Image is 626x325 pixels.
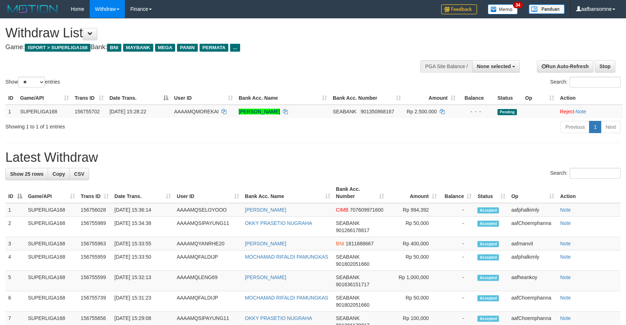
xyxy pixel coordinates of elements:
span: Accepted [477,221,499,227]
span: SEABANK [336,295,360,301]
td: 156755963 [78,237,112,250]
span: Accepted [477,207,499,213]
td: 1 [5,203,25,217]
th: ID: activate to sort column descending [5,183,25,203]
td: AAAAMQFALDIJP [174,250,242,271]
input: Search: [570,168,621,179]
td: [DATE] 15:36:14 [112,203,174,217]
th: Bank Acc. Name: activate to sort column ascending [236,91,330,105]
a: [PERSON_NAME] [245,241,286,246]
th: User ID: activate to sort column ascending [174,183,242,203]
a: Reject [560,109,574,114]
span: SEABANK [336,220,360,226]
span: Copy 707609971600 to clipboard [350,207,383,213]
span: Copy 901350868167 to clipboard [361,109,394,114]
td: 5 [5,271,25,291]
th: Bank Acc. Number: activate to sort column ascending [330,91,404,105]
img: Button%20Memo.svg [488,4,518,14]
label: Search: [550,168,621,179]
a: 1 [589,121,601,133]
td: SUPERLIGA168 [25,291,78,312]
th: Amount: activate to sort column ascending [404,91,458,105]
th: Date Trans.: activate to sort column descending [107,91,171,105]
span: BNI [336,241,344,246]
span: SEABANK [336,254,360,260]
a: Note [576,109,587,114]
td: [DATE] 15:31:23 [112,291,174,312]
h1: Latest Withdraw [5,150,621,165]
a: Previous [561,121,589,133]
select: Showentries [18,77,45,88]
span: Show 25 rows [10,171,43,177]
span: None selected [477,63,511,69]
a: Note [560,315,571,321]
td: Rp 50,000 [387,217,440,237]
td: aafChoemphanna [508,217,557,237]
div: - - - [461,108,492,115]
td: SUPERLIGA168 [25,237,78,250]
a: Note [560,241,571,246]
th: Status: activate to sort column ascending [475,183,508,203]
td: - [440,203,475,217]
h1: Withdraw List [5,26,410,40]
div: PGA Site Balance / [420,60,472,72]
span: SEABANK [336,315,360,321]
td: aafphalkimly [508,203,557,217]
th: Bank Acc. Name: activate to sort column ascending [242,183,333,203]
span: 156755702 [75,109,100,114]
a: OKKY PRASETIO NUGRAHA [245,220,312,226]
a: Run Auto-Refresh [537,60,593,72]
span: Accepted [477,295,499,301]
th: ID [5,91,17,105]
span: BNI [107,44,121,52]
span: Copy 1811688667 to clipboard [346,241,374,246]
h4: Game: Bank: [5,44,410,51]
span: ISPORT > SUPERLIGA168 [25,44,90,52]
label: Show entries [5,77,60,88]
td: 1 [5,105,17,118]
td: SUPERLIGA168 [25,250,78,271]
td: AAAAMQYANRHE20 [174,237,242,250]
td: [DATE] 15:34:38 [112,217,174,237]
img: Feedback.jpg [441,4,477,14]
td: 156755959 [78,250,112,271]
td: SUPERLIGA168 [25,203,78,217]
span: Copy [52,171,65,177]
th: Bank Acc. Number: activate to sort column ascending [333,183,387,203]
span: 34 [513,2,523,8]
td: Rp 400,000 [387,237,440,250]
td: 156756028 [78,203,112,217]
th: Balance [458,91,495,105]
td: 4 [5,250,25,271]
th: Game/API: activate to sort column ascending [17,91,72,105]
td: 6 [5,291,25,312]
a: Note [560,295,571,301]
span: Copy 901802051660 to clipboard [336,261,369,267]
th: Date Trans.: activate to sort column ascending [112,183,174,203]
a: [PERSON_NAME] [245,274,286,280]
a: Show 25 rows [5,168,48,180]
td: - [440,291,475,312]
th: Op: activate to sort column ascending [508,183,557,203]
th: Status [495,91,522,105]
span: Copy 901266178817 to clipboard [336,227,369,233]
a: OKKY PRASETIO NUGRAHA [245,315,312,321]
td: AAAAMQLENG69 [174,271,242,291]
th: Balance: activate to sort column ascending [440,183,475,203]
div: Showing 1 to 1 of 1 entries [5,120,256,130]
span: CIMB [336,207,349,213]
label: Search: [550,77,621,88]
td: Rp 50,000 [387,250,440,271]
span: ... [230,44,240,52]
th: User ID: activate to sort column ascending [171,91,236,105]
a: Note [560,220,571,226]
th: Amount: activate to sort column ascending [387,183,440,203]
span: Accepted [477,316,499,322]
a: MOCHAMAD RIFALDI PAMUNGKAS [245,295,328,301]
td: - [440,250,475,271]
td: [DATE] 15:33:50 [112,250,174,271]
td: aafheankoy [508,271,557,291]
td: 156755599 [78,271,112,291]
td: [DATE] 15:33:55 [112,237,174,250]
th: Game/API: activate to sort column ascending [25,183,78,203]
